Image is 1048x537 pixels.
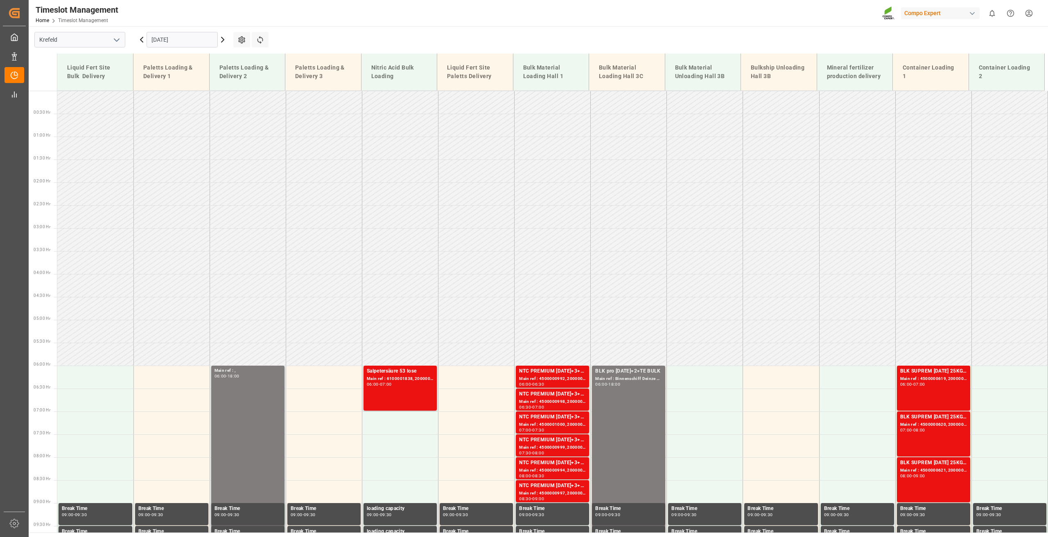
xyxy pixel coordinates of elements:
[900,528,967,536] div: Break Time
[519,451,531,455] div: 07:30
[520,60,583,84] div: Bulk Material Loading Hall 1
[138,513,150,517] div: 09:00
[215,374,226,378] div: 06:00
[367,367,434,375] div: Salpetersäure 53 lose
[531,474,532,478] div: -
[912,382,913,386] div: -
[367,528,434,536] div: loading capacity
[519,482,586,490] div: NTC PREMIUM [DATE]+3+TE BULK
[379,513,380,517] div: -
[748,505,814,513] div: Break Time
[532,382,544,386] div: 06:30
[519,398,586,405] div: Main ref : 4500000998, 2000001025
[226,374,227,378] div: -
[367,382,379,386] div: 06:00
[215,528,281,536] div: Break Time
[74,513,75,517] div: -
[900,413,967,421] div: BLK SUPREM [DATE] 25KG (x42) INT MTO
[912,513,913,517] div: -
[607,382,608,386] div: -
[900,375,967,382] div: Main ref : 4500000619, 2000000565
[532,428,544,432] div: 07:30
[291,513,303,517] div: 09:00
[380,513,392,517] div: 09:30
[983,4,1001,22] button: show 0 new notifications
[34,270,50,275] span: 04:00 Hr
[748,528,814,536] div: Break Time
[976,60,1038,84] div: Container Loading 2
[976,528,1043,536] div: Break Time
[900,459,967,467] div: BLK SUPREM [DATE] 25KG (x42) INT MTO
[226,513,227,517] div: -
[138,528,205,536] div: Break Time
[455,513,456,517] div: -
[444,60,506,84] div: Liquid Fert Site Paletts Delivery
[684,513,696,517] div: 09:30
[519,436,586,444] div: NTC PREMIUM [DATE]+3+TE BULK
[901,7,980,19] div: Compo Expert
[824,60,886,84] div: Mineral fertilizer production delivery
[34,202,50,206] span: 02:30 Hr
[882,6,895,20] img: Screenshot%202023-09-29%20at%2010.02.21.png_1712312052.png
[532,451,544,455] div: 08:00
[215,513,226,517] div: 09:00
[291,505,357,513] div: Break Time
[824,513,836,517] div: 09:00
[761,513,773,517] div: 09:30
[228,374,239,378] div: 18:00
[34,476,50,481] span: 08:30 Hr
[151,513,163,517] div: 09:30
[62,513,74,517] div: 09:00
[147,32,218,47] input: DD.MM.YYYY
[900,428,912,432] div: 07:00
[34,32,125,47] input: Type to search/select
[519,428,531,432] div: 07:00
[519,497,531,501] div: 08:30
[671,513,683,517] div: 09:00
[110,34,122,46] button: open menu
[215,505,281,513] div: Break Time
[64,60,126,84] div: Liquid Fert Site Bulk Delivery
[34,454,50,458] span: 08:00 Hr
[304,513,316,517] div: 09:30
[292,60,355,84] div: Paletts Loading & Delivery 3
[62,528,129,536] div: Break Time
[140,60,203,84] div: Paletts Loading & Delivery 1
[913,428,925,432] div: 08:00
[532,513,544,517] div: 09:30
[989,513,1001,517] div: 09:30
[379,382,380,386] div: -
[34,316,50,321] span: 05:00 Hr
[913,474,925,478] div: 09:00
[34,339,50,344] span: 05:30 Hr
[900,421,967,428] div: Main ref : 4500000620, 2000000565
[215,367,281,374] div: Main ref : ,
[683,513,684,517] div: -
[900,513,912,517] div: 09:00
[150,513,151,517] div: -
[531,428,532,432] div: -
[519,513,531,517] div: 09:00
[519,390,586,398] div: NTC PREMIUM [DATE]+3+TE BULK
[34,362,50,366] span: 06:00 Hr
[912,428,913,432] div: -
[519,467,586,474] div: Main ref : 4500000994, 2000001025
[34,385,50,389] span: 06:30 Hr
[36,18,49,23] a: Home
[456,513,468,517] div: 09:30
[672,60,734,84] div: Bulk Material Unloading Hall 3B
[34,431,50,435] span: 07:30 Hr
[532,405,544,409] div: 07:00
[976,505,1043,513] div: Break Time
[367,505,434,513] div: loading capacity
[531,405,532,409] div: -
[368,60,431,84] div: Nitric Acid Bulk Loading
[913,382,925,386] div: 07:00
[138,505,205,513] div: Break Time
[75,513,87,517] div: 09:30
[34,522,50,527] span: 09:30 Hr
[34,293,50,298] span: 04:30 Hr
[519,444,586,451] div: Main ref : 4500000999, 2000001025
[595,382,607,386] div: 06:00
[34,156,50,160] span: 01:30 Hr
